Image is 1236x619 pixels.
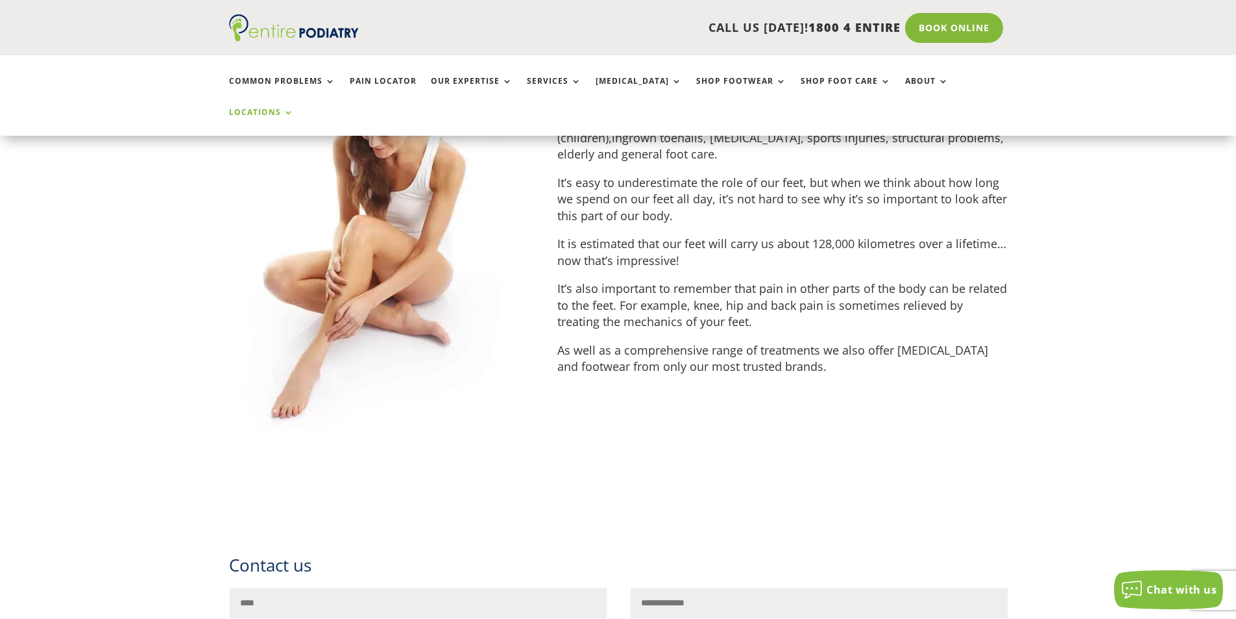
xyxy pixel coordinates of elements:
img: woman [229,46,515,443]
a: Pain Locator [350,77,417,105]
button: Chat with us [1114,570,1223,609]
a: About [905,77,949,105]
p: It is estimated that our feet will carry us about 128,000 kilometres over a lifetime… now that’s ... [557,236,1008,281]
a: Services [527,77,581,105]
a: Shop Footwear [696,77,786,105]
span: 1800 4 ENTIRE [808,19,901,35]
a: Book Online [905,13,1003,43]
a: Common Problems [229,77,335,105]
p: It’s also important to remember that pain in other parts of the body can be related to the feet. ... [557,281,1008,342]
a: Shop Foot Care [801,77,891,105]
span: Chat with us [1146,583,1217,597]
a: Our Expertise [431,77,513,105]
h3: Contact us [229,553,1008,587]
p: It’s easy to underestimate the role of our feet, but when we think about how long we spend on our... [557,175,1008,236]
img: logo (1) [229,14,359,42]
a: [MEDICAL_DATA] [596,77,682,105]
p: CALL US [DATE]! [409,19,901,36]
a: Entire Podiatry [229,31,359,44]
a: Locations [229,108,294,136]
p: As well as a comprehensive range of treatments we also offer [MEDICAL_DATA] and footwear from onl... [557,342,1008,375]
